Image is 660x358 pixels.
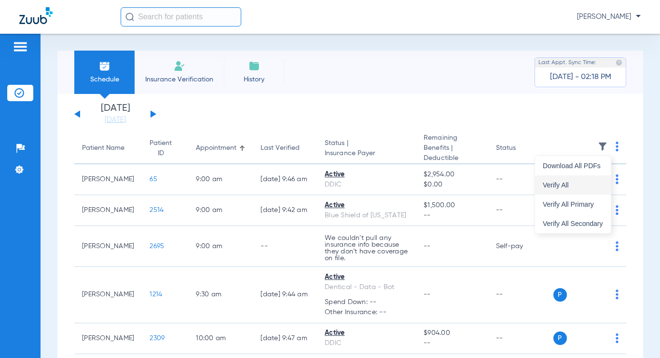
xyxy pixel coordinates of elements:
span: Verify All Primary [543,201,603,208]
span: Verify All Secondary [543,220,603,227]
iframe: Chat Widget [612,312,660,358]
span: Verify All [543,182,603,188]
span: Download All PDFs [543,162,603,169]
